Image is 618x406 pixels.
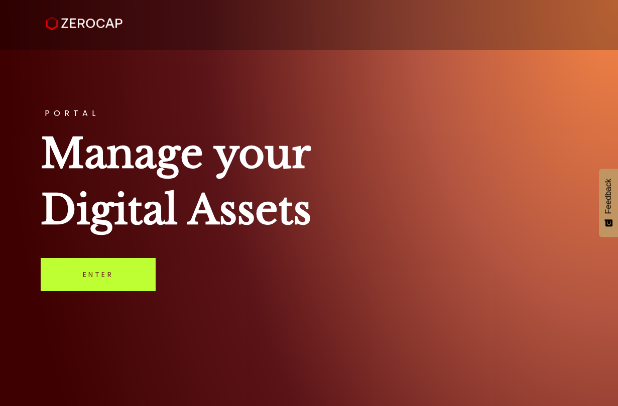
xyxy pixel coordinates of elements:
span: Feedback [604,179,613,214]
a: Enter [41,258,156,291]
h3: PORTAL [41,109,577,117]
button: Feedback - Show survey [599,169,618,237]
h1: Manage your Digital Assets [41,125,577,238]
img: ZeroCap [46,17,122,31]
